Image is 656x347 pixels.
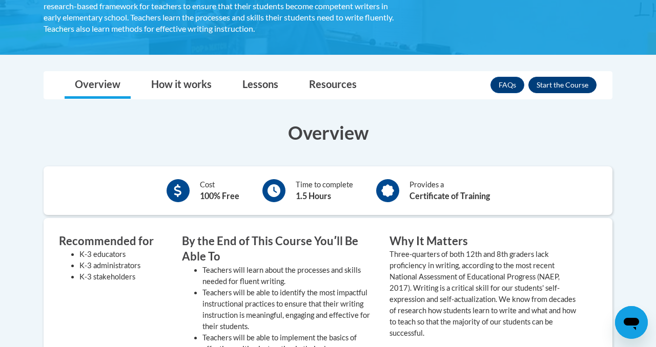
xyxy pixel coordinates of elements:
[232,72,289,99] a: Lessons
[79,249,167,260] li: K-3 educators
[296,179,353,202] div: Time to complete
[615,306,648,339] iframe: Button to launch messaging window
[59,233,167,249] h3: Recommended for
[296,191,331,201] b: 1.5 Hours
[65,72,131,99] a: Overview
[141,72,222,99] a: How it works
[200,179,239,202] div: Cost
[409,191,490,201] b: Certificate of Training
[409,179,490,202] div: Provides a
[389,250,576,337] value: Three-quarters of both 12th and 8th graders lack proficiency in writing, according to the most re...
[202,265,374,287] li: Teachers will learn about the processes and skills needed for fluent writing.
[299,72,367,99] a: Resources
[490,77,524,93] a: FAQs
[202,287,374,332] li: Teachers will be able to identify the most impactful instructional practices to ensure that their...
[182,233,374,265] h3: By the End of This Course Youʹll Be Able To
[528,77,597,93] button: Enroll
[79,271,167,283] li: K-3 stakeholders
[79,260,167,271] li: K-3 administrators
[44,120,612,145] h3: Overview
[200,191,239,201] b: 100% Free
[389,233,582,249] h3: Why It Matters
